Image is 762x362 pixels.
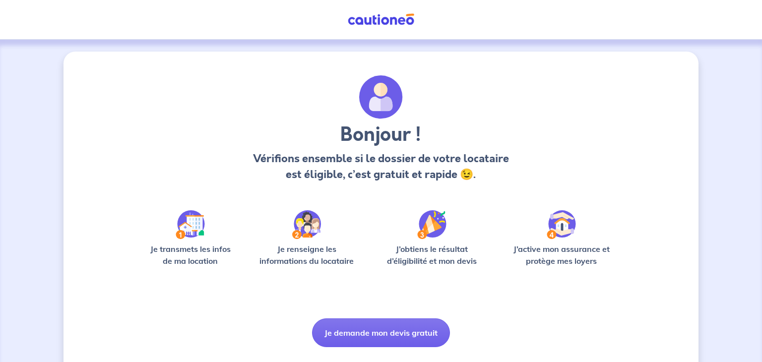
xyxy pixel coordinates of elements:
p: Je renseigne les informations du locataire [254,243,360,267]
img: Cautioneo [344,13,418,26]
p: J’obtiens le résultat d’éligibilité et mon devis [376,243,488,267]
button: Je demande mon devis gratuit [312,318,450,347]
h3: Bonjour ! [250,123,511,147]
p: Je transmets les infos de ma location [143,243,238,267]
img: /static/f3e743aab9439237c3e2196e4328bba9/Step-3.svg [417,210,446,239]
img: /static/bfff1cf634d835d9112899e6a3df1a5d/Step-4.svg [547,210,576,239]
img: /static/c0a346edaed446bb123850d2d04ad552/Step-2.svg [292,210,321,239]
img: /static/90a569abe86eec82015bcaae536bd8e6/Step-1.svg [176,210,205,239]
p: Vérifions ensemble si le dossier de votre locataire est éligible, c’est gratuit et rapide 😉. [250,151,511,182]
p: J’active mon assurance et protège mes loyers [504,243,619,267]
img: archivate [359,75,403,119]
